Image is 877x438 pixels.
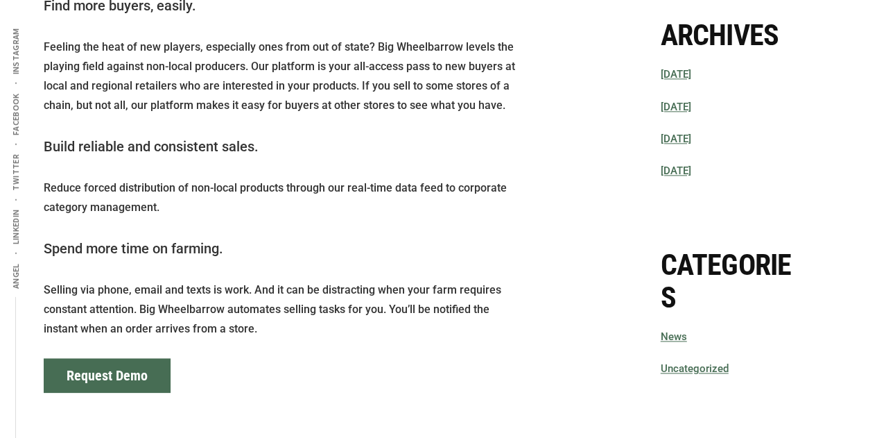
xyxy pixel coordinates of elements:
[661,330,687,343] a: News
[10,154,21,191] span: Twitter
[8,255,23,297] a: Angel
[8,19,23,83] a: Instagram
[8,146,23,199] a: Twitter
[10,28,21,74] span: Instagram
[44,37,515,115] p: Feeling the heat of new players, especially ones from out of state? Big Wheelbarrow levels the pl...
[661,19,799,51] h2: Archives
[44,178,515,217] p: Reduce forced distribution of non-local products through our real-time data feed to corporate cat...
[44,280,515,339] p: Selling via phone, email and texts is work. And it can be distracting when your farm requires con...
[661,68,691,81] a: [DATE]
[44,237,515,261] p: Spend more time on farming.
[44,135,515,159] p: Build reliable and consistent sales.
[8,201,23,253] a: LinkedIn
[44,358,171,393] button: Request Demo
[661,249,799,313] h2: Categories
[10,263,21,289] span: Angel
[661,101,691,113] a: [DATE]
[10,209,21,244] span: LinkedIn
[10,93,21,135] span: Facebook
[661,133,691,145] a: [DATE]
[8,85,23,144] a: Facebook
[661,165,691,177] a: [DATE]
[661,362,729,375] a: Uncategorized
